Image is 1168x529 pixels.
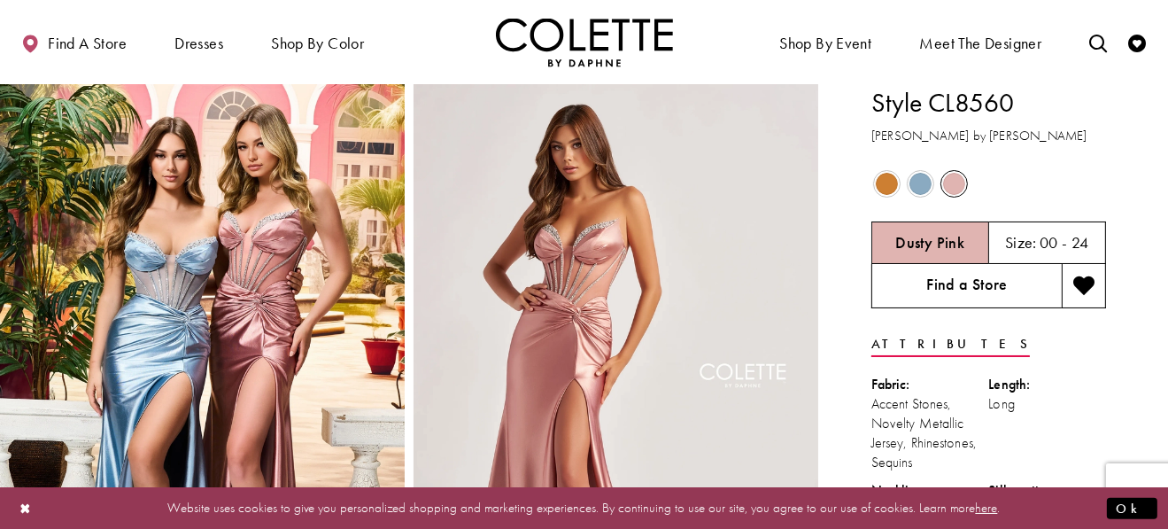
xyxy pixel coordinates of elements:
img: Colette by Daphne [496,18,673,66]
span: Dresses [174,35,223,52]
span: Shop By Event [779,35,871,52]
a: Check Wishlist [1124,18,1150,66]
a: Visit Home Page [496,18,673,66]
span: Size: [1005,232,1037,253]
button: Submit Dialog [1107,497,1157,519]
span: Shop By Event [775,18,876,66]
span: Shop by color [267,18,368,66]
h3: [PERSON_NAME] by [PERSON_NAME] [871,126,1106,146]
div: Silhouette: [989,481,1107,501]
a: Toggle search [1085,18,1111,66]
button: Close Dialog [11,493,41,524]
span: Dresses [170,18,228,66]
h1: Style CL8560 [871,84,1106,121]
button: Add to wishlist [1062,264,1106,308]
div: Length: [989,375,1107,394]
div: Dusty Blue [905,168,936,199]
a: Find a store [18,18,131,66]
div: Product color controls state depends on size chosen [871,167,1106,201]
div: Accent Stones, Novelty Metallic Jersey, Rhinestones, Sequins [871,394,989,472]
div: Long [989,394,1107,414]
a: Attributes [871,331,1030,357]
span: Find a store [48,35,127,52]
div: Bronze [871,168,902,199]
p: Website uses cookies to give you personalized shopping and marketing experiences. By continuing t... [128,496,1040,520]
a: Find a Store [871,264,1062,308]
div: Neckline: [871,481,989,501]
a: here [976,499,998,517]
a: Meet the designer [916,18,1047,66]
div: Dusty Pink [939,168,970,199]
h5: Chosen color [895,234,964,252]
span: Shop by color [271,35,364,52]
div: Fabric: [871,375,989,394]
span: Meet the designer [920,35,1042,52]
h5: 00 - 24 [1040,234,1089,252]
